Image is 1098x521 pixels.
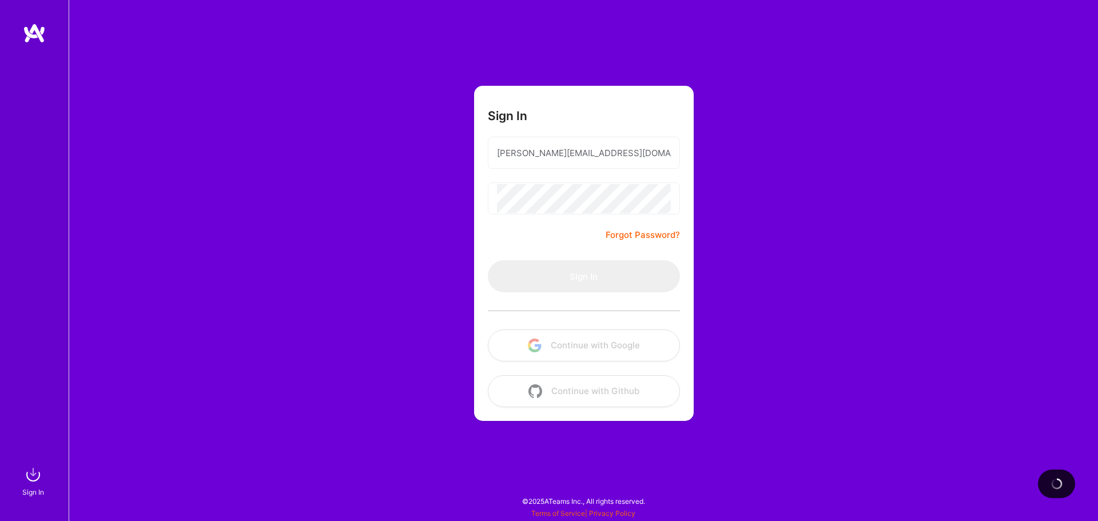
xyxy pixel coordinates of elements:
[488,109,527,123] h3: Sign In
[606,228,680,242] a: Forgot Password?
[22,463,45,486] img: sign in
[22,486,44,498] div: Sign In
[531,509,585,518] a: Terms of Service
[488,260,680,292] button: Sign In
[497,138,671,168] input: Email...
[23,23,46,43] img: logo
[488,329,680,361] button: Continue with Google
[528,384,542,398] img: icon
[69,487,1098,515] div: © 2025 ATeams Inc., All rights reserved.
[488,375,680,407] button: Continue with Github
[589,509,635,518] a: Privacy Policy
[531,509,635,518] span: |
[1051,478,1063,490] img: loading
[528,339,542,352] img: icon
[24,463,45,498] a: sign inSign In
